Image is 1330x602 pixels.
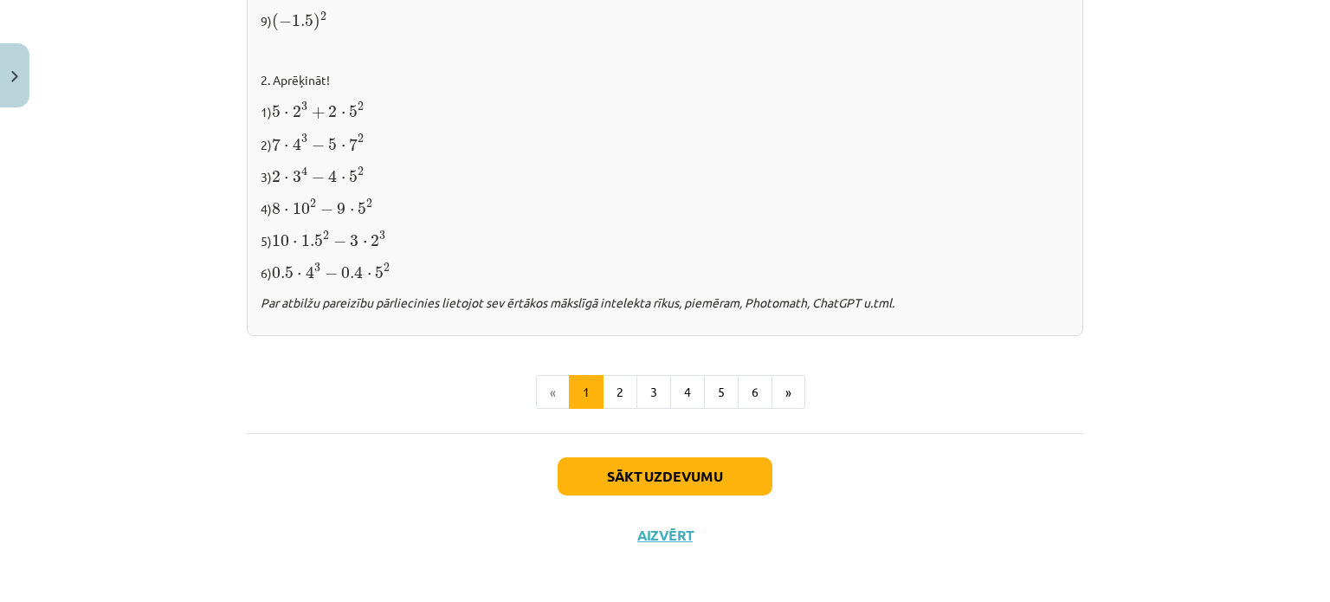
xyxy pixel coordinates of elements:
span: 10 [293,203,310,215]
i: Par atbilžu pareizību pārliecinies lietojot sev ērtākos mākslīgā intelekta rīkus, piemēram, Photo... [261,295,894,310]
span: 3 [350,235,358,247]
span: ⋅ [363,241,367,246]
span: 0.5 [272,267,294,279]
span: − [279,16,292,28]
p: 2. Aprēķināt! [261,71,1069,89]
span: 2 [358,134,364,143]
p: 2) [261,133,1069,154]
span: 1.5 [301,235,323,247]
button: Sākt uzdevumu [558,457,772,495]
span: 2 [272,171,281,183]
span: 4 [328,170,337,183]
button: Aizvērt [632,527,698,544]
span: 2 [358,167,364,176]
span: 2 [358,102,364,111]
span: 5 [349,106,358,118]
span: 5 [349,171,358,183]
span: 2 [320,12,326,21]
span: 4 [306,266,314,279]
nav: Page navigation example [247,375,1083,410]
span: 3 [301,134,307,143]
p: 1) [261,100,1069,121]
span: 5 [272,106,281,118]
button: 1 [569,375,604,410]
p: 6) [261,261,1069,282]
span: ⋅ [367,273,371,278]
span: 7 [349,138,358,151]
span: 3 [379,231,385,240]
span: 0.4 [341,266,363,279]
span: − [312,139,325,152]
span: 9 [337,203,345,215]
img: icon-close-lesson-0947bae3869378f0d4975bcd49f059093ad1ed9edebbc8119c70593378902aed.svg [11,71,18,82]
span: 2 [384,263,390,272]
button: 4 [670,375,705,410]
span: ⋅ [284,112,288,117]
span: 2 [310,199,316,208]
span: 4 [293,138,301,151]
button: 2 [603,375,637,410]
span: − [325,268,338,280]
p: 9) [261,9,1069,32]
span: ⋅ [284,145,288,150]
span: − [312,172,325,184]
span: 7 [272,138,281,151]
span: 5 [328,139,337,151]
span: ⋅ [297,273,301,278]
span: − [320,204,333,216]
span: ⋅ [350,209,354,214]
button: 6 [738,375,772,410]
span: ( [272,13,279,31]
span: + [312,107,325,119]
p: 3) [261,165,1069,186]
span: 4 [301,166,307,176]
span: ⋅ [341,177,345,182]
button: » [772,375,805,410]
span: 1.5 [292,15,313,27]
span: 10 [272,235,289,247]
span: 2 [323,231,329,240]
p: 4) [261,197,1069,218]
span: 5 [358,203,366,215]
span: ⋅ [341,145,345,150]
span: 3 [301,102,307,111]
span: 2 [293,106,301,118]
span: 2 [371,235,379,247]
span: 5 [375,267,384,279]
span: 8 [272,203,281,215]
span: 3 [314,263,320,272]
span: ⋅ [293,241,297,246]
span: ⋅ [284,177,288,182]
span: ⋅ [284,209,288,214]
button: 5 [704,375,739,410]
p: 5) [261,229,1069,250]
span: 3 [293,171,301,183]
span: 2 [328,106,337,118]
span: − [333,236,346,248]
span: ) [313,13,320,31]
button: 3 [636,375,671,410]
span: ⋅ [341,112,345,117]
span: 2 [366,199,372,208]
